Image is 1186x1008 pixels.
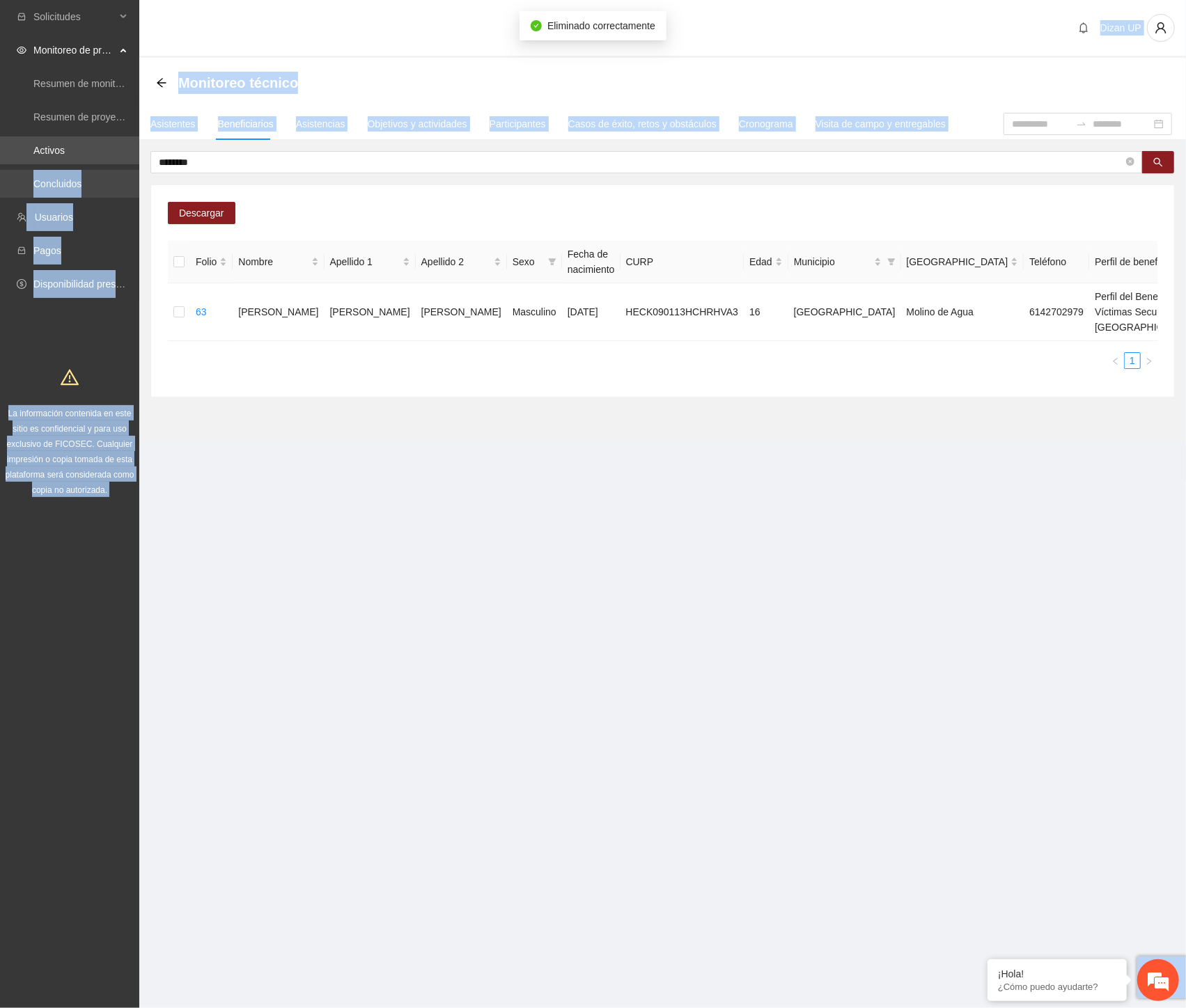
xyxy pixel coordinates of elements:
[1107,352,1124,369] li: Previous Page
[545,251,559,272] span: filter
[547,20,655,31] span: Eliminado correctamente
[178,72,298,94] span: Monitoreo técnico
[196,254,217,269] span: Folio
[296,116,345,132] div: Asistencias
[1148,22,1174,34] span: user
[330,254,400,269] span: Apellido 1
[150,116,196,132] div: Asistentes
[33,3,116,31] span: Solicitudes
[72,71,234,89] div: Chatee con nosotros ahora
[788,241,901,283] th: Municipio
[816,116,946,132] div: Visita de campo y entregables
[1107,352,1124,369] button: left
[562,241,621,283] th: Fecha de nacimiento
[17,12,26,22] span: inbox
[233,241,324,283] th: Nombre
[1141,352,1157,369] button: right
[1072,17,1095,39] button: bell
[1076,118,1087,129] span: swap-right
[1024,241,1089,283] th: Teléfono
[17,45,26,55] span: eye
[33,36,116,64] span: Monitoreo de proyectos
[1124,352,1141,369] li: 1
[179,205,224,221] span: Descargar
[901,241,1024,283] th: Colonia
[325,241,416,283] th: Apellido 1
[33,178,81,189] a: Concluidos
[513,254,543,269] span: Sexo
[794,254,871,269] span: Municipio
[325,283,416,341] td: [PERSON_NAME]
[1100,22,1141,33] span: Dizan UP
[1141,352,1157,369] li: Next Page
[744,283,788,341] td: 16
[156,77,167,89] div: Back
[416,241,507,283] th: Apellido 2
[168,202,235,224] button: Descargar
[416,283,507,341] td: [PERSON_NAME]
[35,212,73,223] a: Usuarios
[621,241,744,283] th: CURP
[744,241,788,283] th: Edad
[788,283,901,341] td: [GEOGRAPHIC_DATA]
[61,368,79,386] span: warning
[1147,14,1175,42] button: user
[531,20,542,31] span: check-circle
[490,116,546,132] div: Participantes
[33,145,65,156] a: Activos
[621,283,744,341] td: HECK090113HCHRHVA3
[887,258,896,266] span: filter
[562,283,621,341] td: [DATE]
[33,278,153,290] a: Disponibilidad presupuestal
[33,245,61,256] a: Pagos
[228,7,262,40] div: Minimizar ventana de chat en vivo
[1024,283,1089,341] td: 6142702979
[1073,22,1094,33] span: bell
[238,254,308,269] span: Nombre
[233,283,324,341] td: [PERSON_NAME]
[1126,156,1134,169] span: close-circle
[1153,157,1163,168] span: search
[1145,357,1153,365] span: right
[998,982,1116,992] p: ¿Cómo puedo ayudarte?
[998,968,1116,979] div: ¡Hola!
[568,116,717,132] div: Casos de éxito, retos y obstáculos
[901,283,1024,341] td: Molino de Agua
[1126,157,1134,166] span: close-circle
[1076,118,1087,129] span: to
[507,283,562,341] td: Masculino
[156,77,167,88] span: arrow-left
[6,409,134,495] span: La información contenida en este sitio es confidencial y para uso exclusivo de FICOSEC. Cualquier...
[7,380,265,429] textarea: Escriba su mensaje y pulse “Intro”
[548,258,556,266] span: filter
[749,254,772,269] span: Edad
[884,251,898,272] span: filter
[1125,353,1140,368] a: 1
[81,186,192,326] span: Estamos en línea.
[421,254,491,269] span: Apellido 2
[1111,357,1120,365] span: left
[1142,151,1174,173] button: search
[368,116,467,132] div: Objetivos y actividades
[33,78,135,89] a: Resumen de monitoreo
[190,241,233,283] th: Folio
[739,116,793,132] div: Cronograma
[196,306,207,317] a: 63
[907,254,1008,269] span: [GEOGRAPHIC_DATA]
[218,116,274,132] div: Beneficiarios
[33,111,182,123] a: Resumen de proyectos aprobados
